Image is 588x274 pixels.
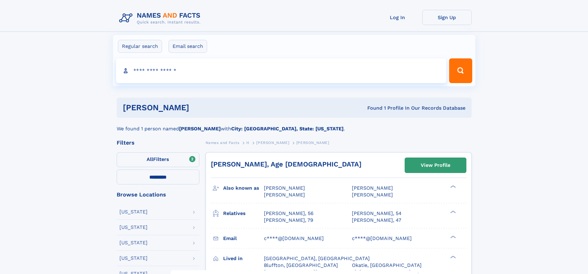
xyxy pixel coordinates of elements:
div: [US_STATE] [119,225,148,230]
a: Sign Up [422,10,472,25]
a: [PERSON_NAME], Age [DEMOGRAPHIC_DATA] [211,160,361,168]
span: [GEOGRAPHIC_DATA], [GEOGRAPHIC_DATA] [264,255,370,261]
div: Filters [117,140,199,145]
img: Logo Names and Facts [117,10,206,27]
div: [US_STATE] [119,240,148,245]
div: ❯ [449,210,456,214]
button: Search Button [449,58,472,83]
div: ❯ [449,235,456,239]
b: City: [GEOGRAPHIC_DATA], State: [US_STATE] [231,126,344,132]
h1: [PERSON_NAME] [123,104,278,112]
h3: Also known as [223,183,264,193]
span: [PERSON_NAME] [296,141,329,145]
a: [PERSON_NAME], 56 [264,210,314,217]
h3: Email [223,233,264,244]
div: ❯ [449,255,456,259]
div: [US_STATE] [119,209,148,214]
span: Bluffton, [GEOGRAPHIC_DATA] [264,262,338,268]
div: [US_STATE] [119,256,148,261]
label: Email search [169,40,207,53]
span: H [246,141,249,145]
label: Regular search [118,40,162,53]
label: Filters [117,152,199,167]
input: search input [116,58,447,83]
span: All [147,156,153,162]
span: Okatie, [GEOGRAPHIC_DATA] [352,262,422,268]
div: View Profile [421,158,450,172]
a: [PERSON_NAME], 47 [352,217,401,224]
span: [PERSON_NAME] [256,141,289,145]
div: Browse Locations [117,192,199,197]
a: [PERSON_NAME], 54 [352,210,402,217]
a: Names and Facts [206,139,240,146]
h3: Lived in [223,253,264,264]
div: ❯ [449,185,456,189]
b: [PERSON_NAME] [179,126,221,132]
div: We found 1 person named with . [117,118,472,133]
h3: Relatives [223,208,264,219]
a: [PERSON_NAME], 79 [264,217,313,224]
span: [PERSON_NAME] [352,185,393,191]
span: [PERSON_NAME] [264,185,305,191]
span: [PERSON_NAME] [352,192,393,198]
a: H [246,139,249,146]
span: [PERSON_NAME] [264,192,305,198]
div: Found 1 Profile In Our Records Database [278,105,465,112]
a: Log In [373,10,422,25]
a: [PERSON_NAME] [256,139,289,146]
a: View Profile [405,158,466,173]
